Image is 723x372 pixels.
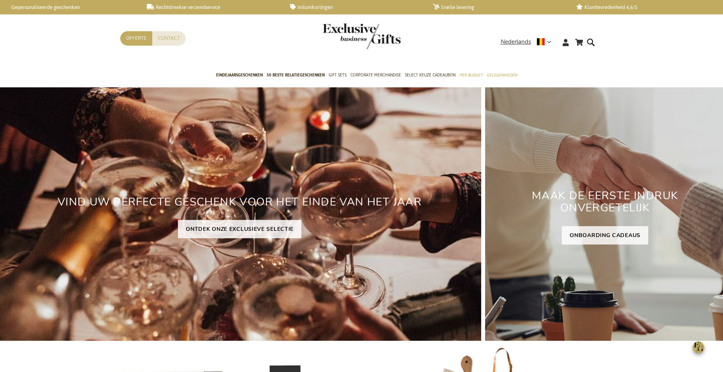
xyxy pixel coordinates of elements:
a: Klanttevredenheid 4,6/5 [576,4,707,11]
a: Contact [152,31,186,46]
span: Per Budget [459,71,483,79]
span: Gift Sets [329,71,347,79]
a: ONBOARDING CADEAUS [562,226,648,244]
img: Exclusive Business gifts logo [323,23,401,49]
a: Gepersonaliseerde geschenken [4,4,134,11]
a: Rechtstreekse verzendservice [147,4,277,11]
a: ONTDEK ONZE EXCLUSIEVE SELECTIE [178,220,301,238]
span: 50 beste relatiegeschenken [267,71,325,79]
span: Nederlands [501,37,531,46]
span: Gelegenheden [487,71,517,79]
span: Corporate Merchandise [350,71,401,79]
span: Eindejaarsgeschenken [216,71,263,79]
a: Snelle levering [433,4,563,11]
a: store logo [323,23,362,49]
a: Offerte [120,31,152,46]
span: Select Keuze Cadeaubon [405,71,456,79]
div: Nederlands [501,37,556,46]
a: Volumkortingen [290,4,420,11]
